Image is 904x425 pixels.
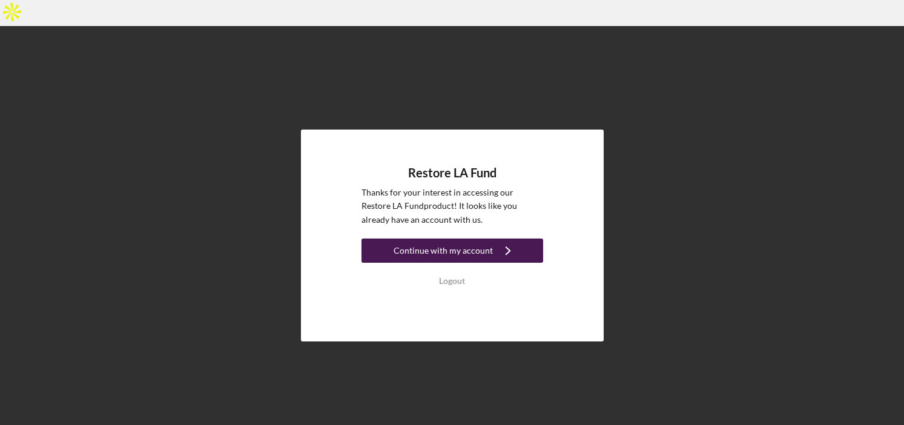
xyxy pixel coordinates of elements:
[408,166,497,180] h4: Restore LA Fund
[361,239,543,266] a: Continue with my account
[361,269,543,293] button: Logout
[361,239,543,263] button: Continue with my account
[394,239,493,263] div: Continue with my account
[439,269,465,293] div: Logout
[361,186,543,226] p: Thanks for your interest in accessing our Restore LA Fund product! It looks like you already have...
